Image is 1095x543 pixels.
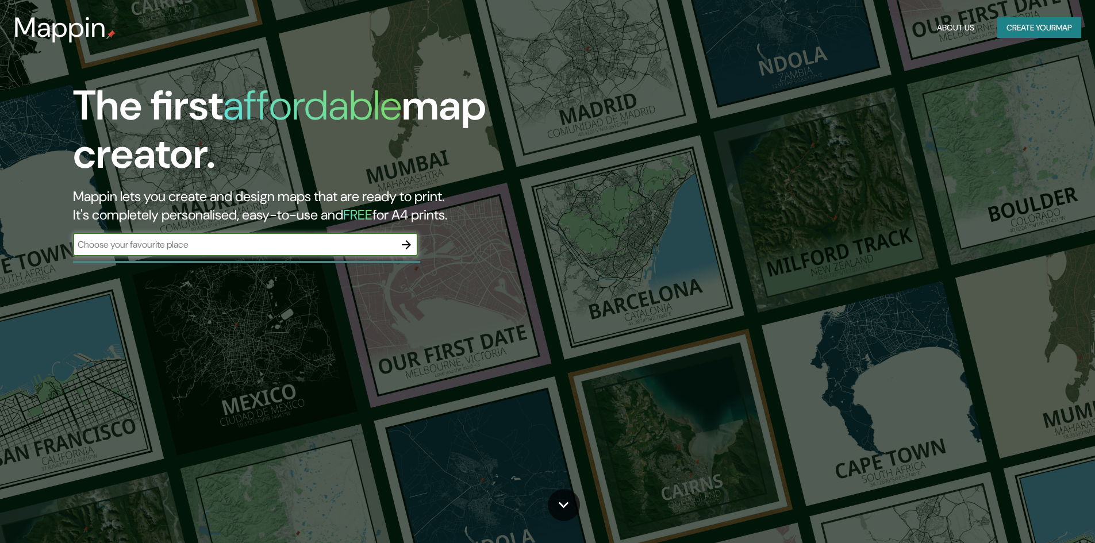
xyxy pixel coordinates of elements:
h3: Mappin [14,11,106,44]
input: Choose your favourite place [73,238,395,251]
h1: affordable [223,79,402,132]
button: About Us [932,17,979,38]
img: mappin-pin [106,30,116,39]
h1: The first map creator. [73,82,621,187]
button: Create yourmap [997,17,1081,38]
h5: FREE [343,206,372,224]
h2: Mappin lets you create and design maps that are ready to print. It's completely personalised, eas... [73,187,621,224]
